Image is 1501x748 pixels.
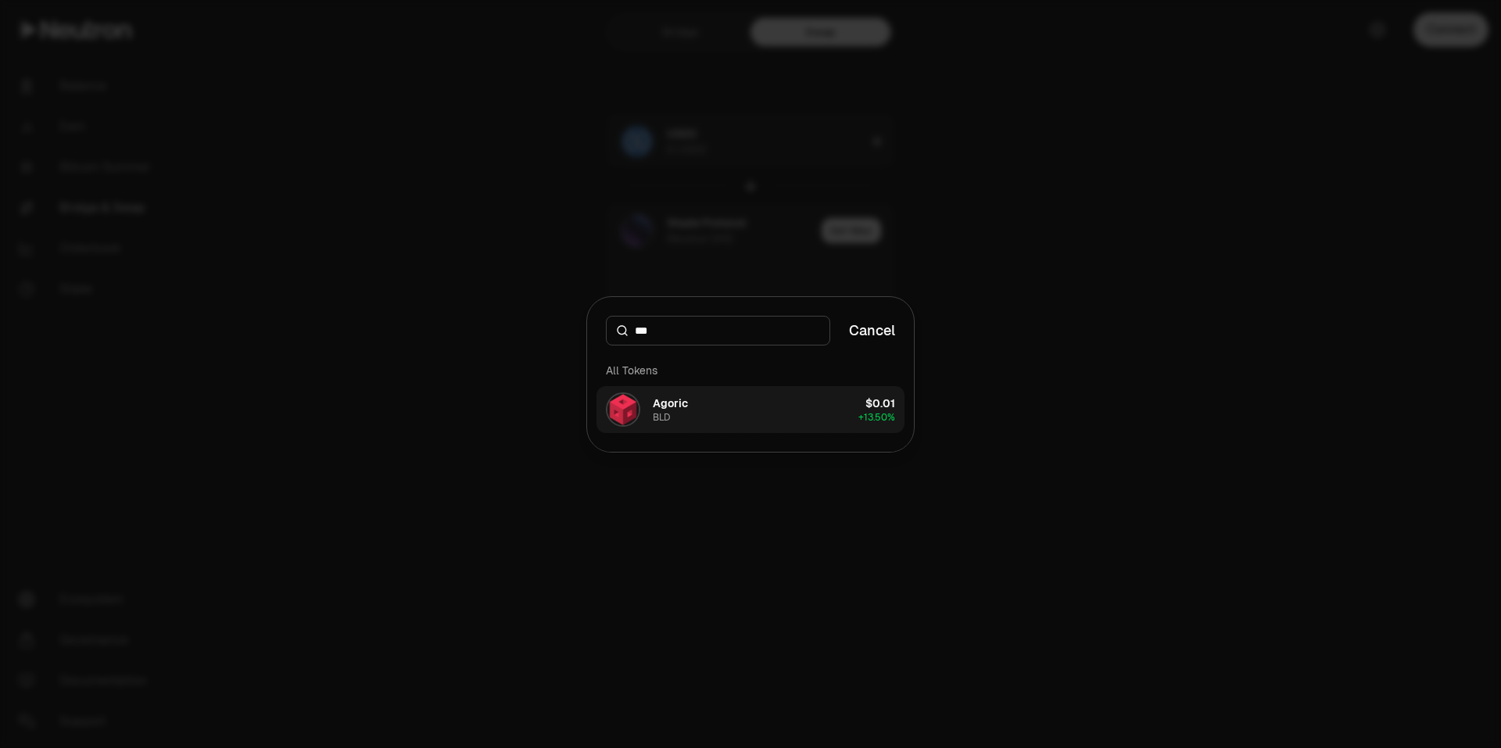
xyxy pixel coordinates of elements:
div: BLD [653,411,670,424]
img: BLD Logo [607,394,639,425]
button: BLD LogoAgoricBLD$0.01+13.50% [596,386,905,433]
button: Cancel [849,320,895,342]
div: $0.01 [865,395,895,411]
span: + 13.50% [858,411,895,424]
div: Agoric [653,395,688,411]
div: All Tokens [596,355,905,386]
